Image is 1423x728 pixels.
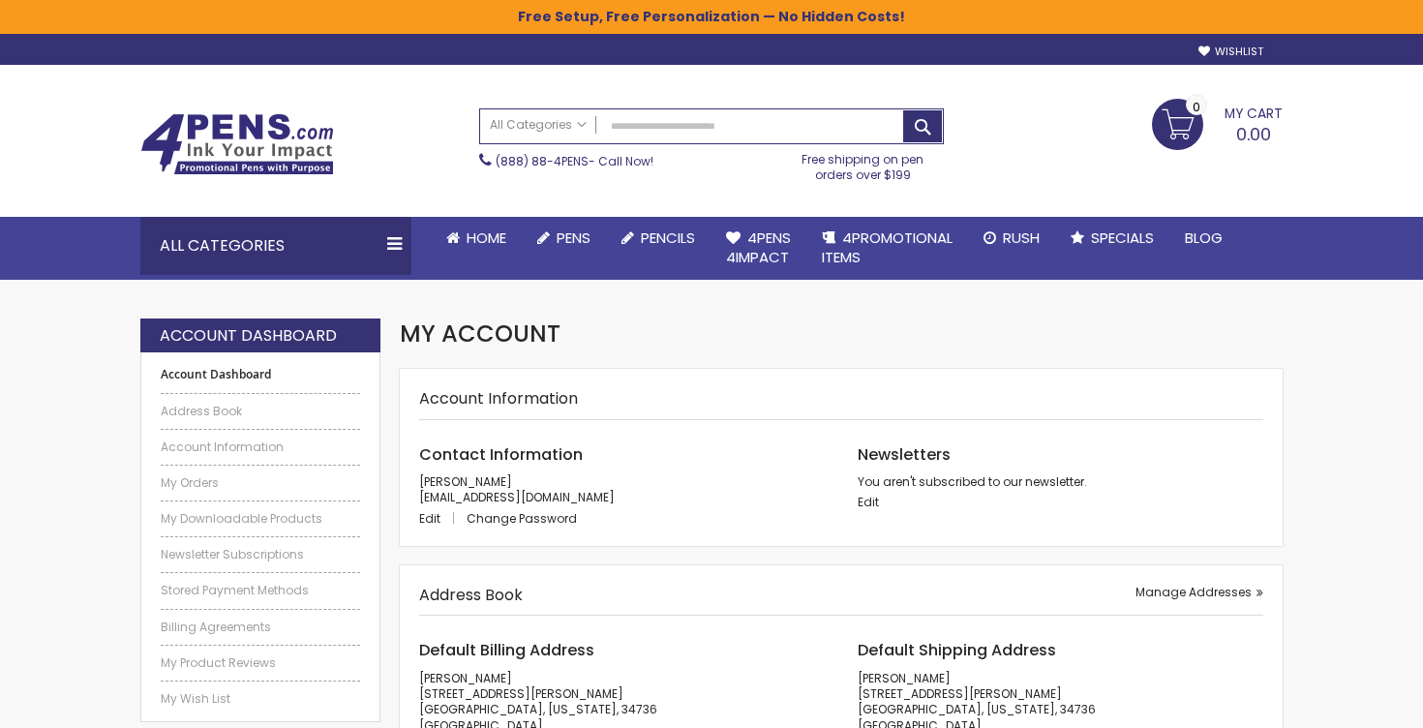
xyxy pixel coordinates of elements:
[161,511,360,527] a: My Downloadable Products
[400,318,560,349] span: My Account
[431,217,522,259] a: Home
[782,144,945,183] div: Free shipping on pen orders over $199
[496,153,589,169] a: (888) 88-4PENS
[161,475,360,491] a: My Orders
[1185,227,1223,248] span: Blog
[419,474,825,505] p: [PERSON_NAME] [EMAIL_ADDRESS][DOMAIN_NAME]
[496,153,653,169] span: - Call Now!
[858,639,1056,661] span: Default Shipping Address
[419,510,440,527] span: Edit
[1055,217,1169,259] a: Specials
[858,494,879,510] a: Edit
[1003,227,1040,248] span: Rush
[822,227,953,267] span: 4PROMOTIONAL ITEMS
[711,217,806,280] a: 4Pens4impact
[1198,45,1263,59] a: Wishlist
[419,510,464,527] a: Edit
[161,547,360,562] a: Newsletter Subscriptions
[161,620,360,635] a: Billing Agreements
[1193,98,1200,116] span: 0
[467,510,577,527] a: Change Password
[161,691,360,707] a: My Wish List
[161,404,360,419] a: Address Book
[806,217,968,280] a: 4PROMOTIONALITEMS
[419,443,583,466] span: Contact Information
[419,584,523,606] strong: Address Book
[140,113,334,175] img: 4Pens Custom Pens and Promotional Products
[522,217,606,259] a: Pens
[161,440,360,455] a: Account Information
[557,227,590,248] span: Pens
[161,655,360,671] a: My Product Reviews
[606,217,711,259] a: Pencils
[1169,217,1238,259] a: Blog
[161,367,360,382] strong: Account Dashboard
[858,443,951,466] span: Newsletters
[161,583,360,598] a: Stored Payment Methods
[490,117,587,133] span: All Categories
[1236,122,1271,146] span: 0.00
[1091,227,1154,248] span: Specials
[641,227,695,248] span: Pencils
[480,109,596,141] a: All Categories
[160,325,337,347] strong: Account Dashboard
[726,227,791,267] span: 4Pens 4impact
[419,387,578,409] strong: Account Information
[467,227,506,248] span: Home
[858,474,1263,490] p: You aren't subscribed to our newsletter.
[140,217,411,275] div: All Categories
[1152,99,1283,147] a: 0.00 0
[419,639,594,661] span: Default Billing Address
[968,217,1055,259] a: Rush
